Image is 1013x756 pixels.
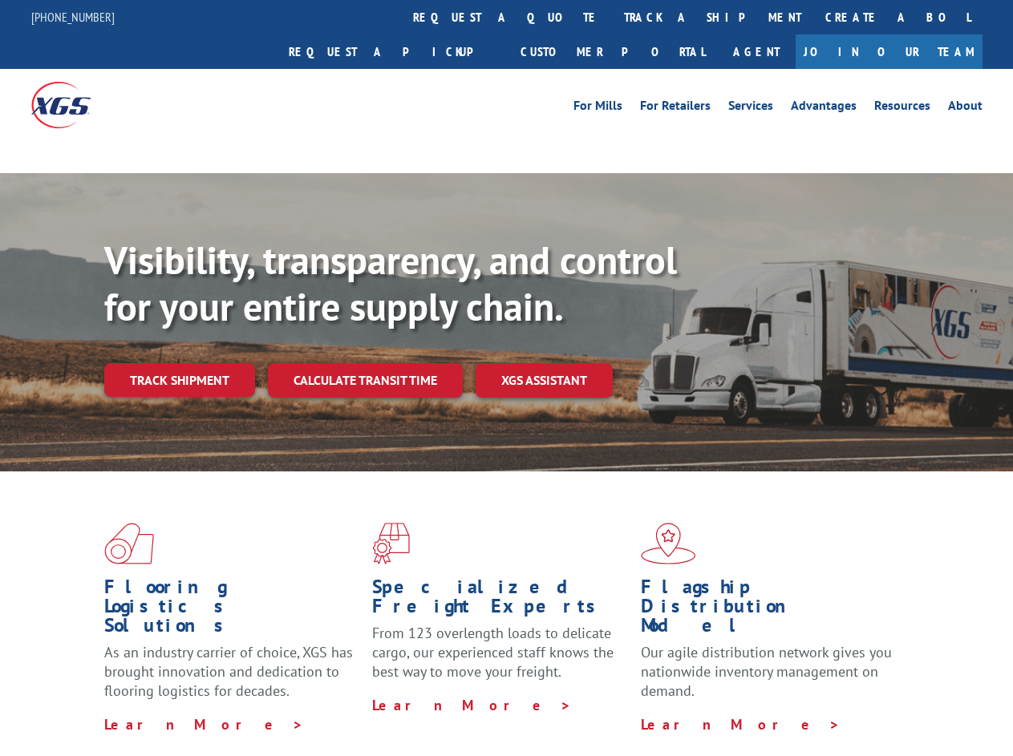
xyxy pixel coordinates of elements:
img: xgs-icon-total-supply-chain-intelligence-red [104,523,154,564]
a: About [948,99,983,117]
h1: Specialized Freight Experts [372,577,628,624]
img: xgs-icon-flagship-distribution-model-red [641,523,696,564]
a: For Retailers [640,99,711,117]
a: [PHONE_NUMBER] [31,9,115,25]
a: Advantages [791,99,857,117]
a: Learn More > [372,696,572,714]
a: Customer Portal [509,34,717,69]
h1: Flooring Logistics Solutions [104,577,360,643]
p: From 123 overlength loads to delicate cargo, our experienced staff knows the best way to move you... [372,624,628,695]
span: As an industry carrier of choice, XGS has brought innovation and dedication to flooring logistics... [104,643,353,700]
a: XGS ASSISTANT [476,363,613,398]
a: Learn More > [641,715,841,734]
a: Track shipment [104,363,255,397]
a: Learn More > [104,715,304,734]
img: xgs-icon-focused-on-flooring-red [372,523,410,564]
span: Our agile distribution network gives you nationwide inventory management on demand. [641,643,892,700]
b: Visibility, transparency, and control for your entire supply chain. [104,235,677,331]
a: Calculate transit time [268,363,463,398]
h1: Flagship Distribution Model [641,577,897,643]
a: Resources [874,99,930,117]
a: Request a pickup [277,34,509,69]
a: For Mills [573,99,622,117]
a: Services [728,99,773,117]
a: Agent [717,34,796,69]
a: Join Our Team [796,34,983,69]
